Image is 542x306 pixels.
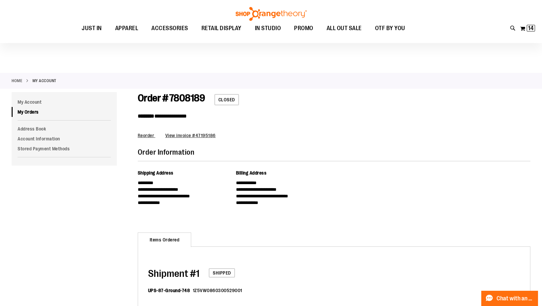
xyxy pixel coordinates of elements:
a: Home [12,78,22,84]
dd: 1Z5VW0860300529001 [193,287,242,294]
span: JUST IN [82,21,102,36]
a: View invoice #47195186 [165,133,216,138]
span: PROMO [294,21,313,36]
strong: Items Ordered [138,232,192,247]
span: RETAIL DISPLAY [201,21,242,36]
dt: UPS-87-Ground-748 [148,287,190,294]
span: Reorder [138,133,154,138]
button: Chat with an Expert [481,291,538,306]
span: Billing Address [236,170,267,176]
span: Order Information [138,148,194,156]
a: Stored Payment Methods [12,144,117,154]
span: View invoice # [165,133,195,138]
a: Reorder [138,133,155,138]
span: Closed [214,94,239,105]
span: Chat with an Expert [497,295,534,302]
span: 14 [528,25,534,31]
span: APPAREL [115,21,138,36]
a: Address Book [12,124,117,134]
a: My Account [12,97,117,107]
span: ALL OUT SALE [327,21,362,36]
a: My Orders [12,107,117,117]
span: Order # 7808189 [138,92,205,104]
img: Shop Orangetheory [235,7,308,21]
span: OTF BY YOU [375,21,405,36]
strong: My Account [33,78,56,84]
a: Account Information [12,134,117,144]
span: Shipment # [148,268,196,279]
span: 1 [148,268,199,279]
span: Shipping Address [138,170,174,176]
span: Shipped [209,268,235,278]
span: IN STUDIO [255,21,281,36]
span: ACCESSORIES [151,21,188,36]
